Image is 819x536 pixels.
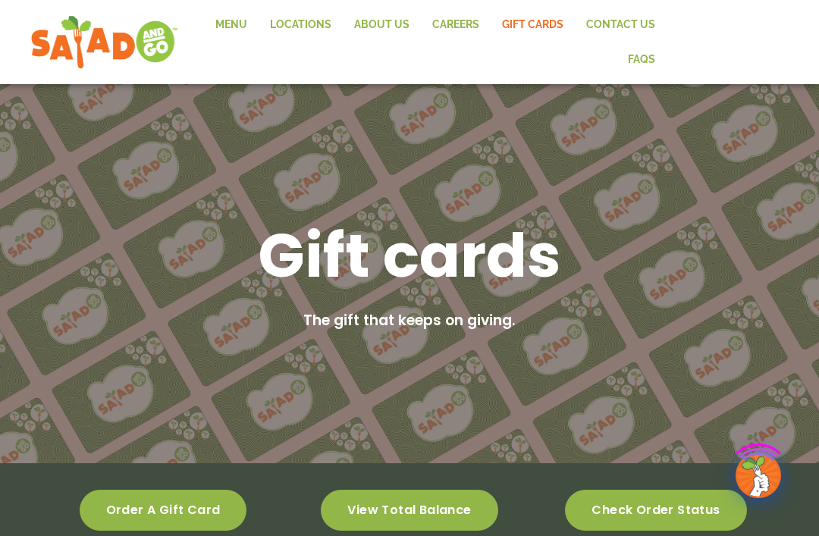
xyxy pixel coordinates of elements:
a: Locations [259,8,343,42]
nav: Menu [193,8,667,77]
span: Order a gift card [106,505,221,516]
span: Check order status [591,505,720,516]
img: new-SAG-logo-768×292 [30,12,178,73]
h2: The gift that keeps on giving. [303,310,516,332]
a: Order a gift card [80,490,247,531]
a: FAQs [617,42,667,77]
span: View total balance [347,505,471,516]
a: Check order status [565,490,746,531]
a: View total balance [321,490,497,531]
a: GIFT CARDS [491,8,575,42]
a: Contact Us [575,8,667,42]
a: Careers [421,8,491,42]
h1: Gift cards [258,216,561,295]
a: Menu [204,8,259,42]
a: About Us [343,8,421,42]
